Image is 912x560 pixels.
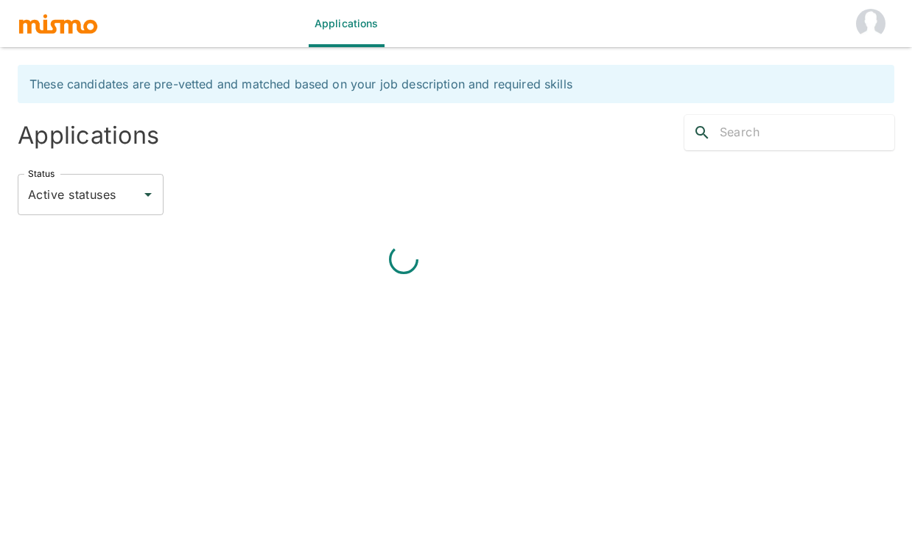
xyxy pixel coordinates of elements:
[29,77,572,91] span: These candidates are pre-vetted and matched based on your job description and required skills
[684,115,720,150] button: search
[856,9,885,38] img: Dave Gynn
[28,167,55,180] label: Status
[138,184,158,205] button: Open
[18,13,99,35] img: logo
[18,121,450,150] h4: Applications
[720,121,895,144] input: Search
